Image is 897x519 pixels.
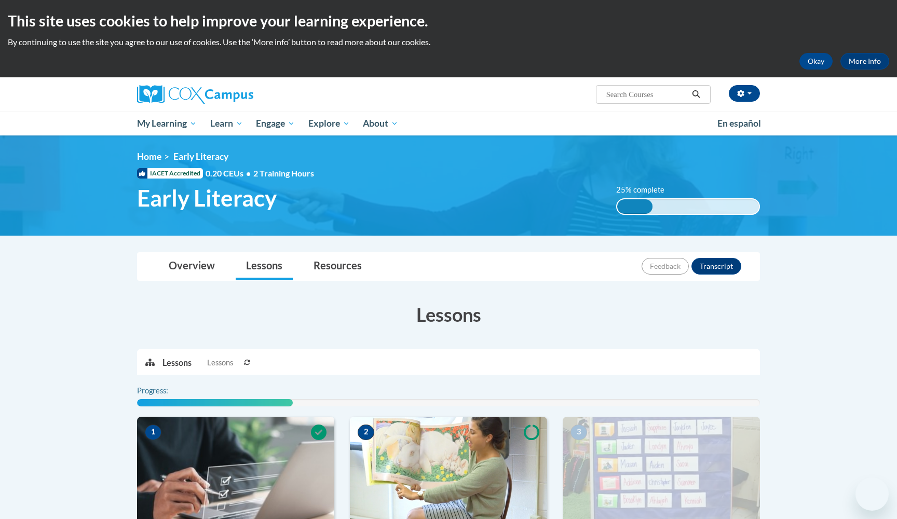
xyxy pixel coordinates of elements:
[137,85,334,104] a: Cox Campus
[691,258,741,275] button: Transcript
[302,112,357,135] a: Explore
[8,36,889,48] p: By continuing to use the site you agree to our use of cookies. Use the ‘More info’ button to read...
[145,425,161,440] span: 1
[303,253,372,280] a: Resources
[162,357,192,368] p: Lessons
[137,184,277,212] span: Early Literacy
[570,425,587,440] span: 3
[855,477,889,511] iframe: Button to launch messaging window
[206,168,253,179] span: 0.20 CEUs
[840,53,889,70] a: More Info
[207,357,233,368] span: Lessons
[137,85,253,104] img: Cox Campus
[173,151,228,162] span: Early Literacy
[253,168,314,178] span: 2 Training Hours
[137,117,197,130] span: My Learning
[688,88,704,101] button: Search
[729,85,760,102] button: Account Settings
[137,302,760,327] h3: Lessons
[308,117,350,130] span: Explore
[799,53,833,70] button: Okay
[642,258,689,275] button: Feedback
[617,199,653,214] div: 25% complete
[210,117,243,130] span: Learn
[137,151,161,162] a: Home
[358,425,374,440] span: 2
[137,385,197,397] label: Progress:
[616,184,676,196] label: 25% complete
[249,112,302,135] a: Engage
[130,112,203,135] a: My Learning
[8,10,889,31] h2: This site uses cookies to help improve your learning experience.
[256,117,295,130] span: Engage
[246,168,251,178] span: •
[717,118,761,129] span: En español
[121,112,776,135] div: Main menu
[236,253,293,280] a: Lessons
[203,112,250,135] a: Learn
[158,253,225,280] a: Overview
[363,117,398,130] span: About
[711,113,768,134] a: En español
[137,168,203,179] span: IACET Accredited
[357,112,405,135] a: About
[605,88,688,101] input: Search Courses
